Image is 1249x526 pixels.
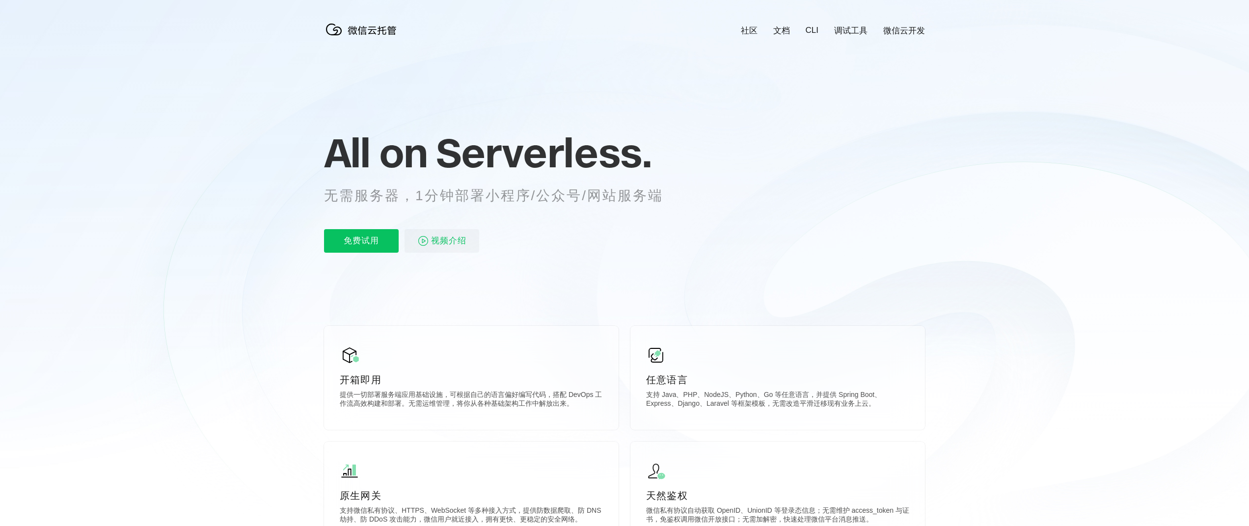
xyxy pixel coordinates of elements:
a: 调试工具 [834,25,868,36]
p: 开箱即用 [340,373,603,387]
p: 任意语言 [646,373,909,387]
p: 原生网关 [340,489,603,502]
a: 微信云托管 [324,32,403,41]
img: video_play.svg [417,235,429,247]
p: 提供一切部署服务端应用基础设施，可根据自己的语言偏好编写代码，搭配 DevOps 工作流高效构建和部署。无需运维管理，将你从各种基础架构工作中解放出来。 [340,391,603,410]
a: 微信云开发 [883,25,925,36]
span: All on [324,128,427,177]
p: 支持微信私有协议、HTTPS、WebSocket 等多种接入方式，提供防数据爬取、防 DNS 劫持、防 DDoS 攻击能力，微信用户就近接入，拥有更快、更稳定的安全网络。 [340,506,603,526]
a: 社区 [741,25,758,36]
span: 视频介绍 [431,229,466,253]
a: 文档 [773,25,790,36]
a: CLI [806,26,818,35]
p: 无需服务器，1分钟部署小程序/公众号/网站服务端 [324,186,681,206]
img: 微信云托管 [324,20,403,39]
p: 微信私有协议自动获取 OpenID、UnionID 等登录态信息；无需维护 access_token 与证书，免鉴权调用微信开放接口；无需加解密，快速处理微信平台消息推送。 [646,506,909,526]
p: 免费试用 [324,229,399,253]
p: 天然鉴权 [646,489,909,502]
p: 支持 Java、PHP、NodeJS、Python、Go 等任意语言，并提供 Spring Boot、Express、Django、Laravel 等框架模板，无需改造平滑迁移现有业务上云。 [646,391,909,410]
span: Serverless. [436,128,652,177]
